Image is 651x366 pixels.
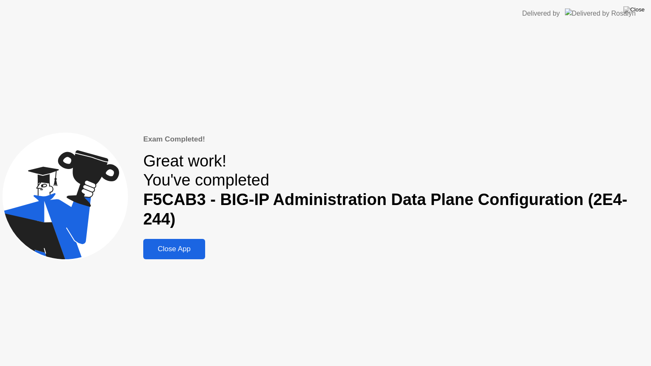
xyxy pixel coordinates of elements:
[146,245,203,253] div: Close App
[522,8,560,19] div: Delivered by
[565,8,636,18] img: Delivered by Rosalyn
[623,6,645,13] img: Close
[143,191,627,228] b: F5CAB3 - BIG-IP Administration Data Plane Configuration (2E4-244)
[143,152,648,229] div: Great work! You've completed
[143,239,205,259] button: Close App
[143,134,648,145] div: Exam Completed!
